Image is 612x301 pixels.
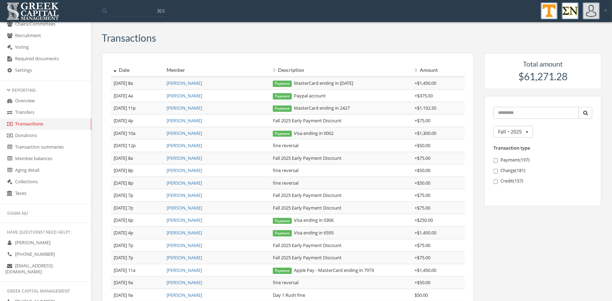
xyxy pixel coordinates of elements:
span: + $50.00 [415,180,430,186]
td: Fall 2025 Early Payment Discount [270,189,412,202]
span: Visa ending in 6595 [273,230,334,236]
span: $61,271.28 [518,70,567,82]
a: [PERSON_NAME] [167,254,202,261]
td: [DATE] 7p [111,201,164,214]
span: Payment [273,81,292,87]
td: Fall 2025 Early Payment Discount [270,114,412,127]
h5: Total amount [491,60,594,68]
td: [DATE] 11p [111,102,164,115]
a: [PERSON_NAME] [167,292,202,298]
a: [PERSON_NAME] [167,142,202,149]
span: Payment [273,268,292,274]
span: Paypal account [273,93,326,99]
span: Payment [273,131,292,137]
button: Fall • 2025 [493,126,533,138]
div: Member [167,67,267,74]
label: Payment ( 197 ) [493,157,592,164]
span: + $50.00 [415,167,430,173]
span: Payment [273,230,292,237]
a: [PERSON_NAME] [167,217,202,223]
label: Credit ( 157 ) [493,178,592,185]
span: + $1,300.00 [415,130,436,136]
td: [DATE] 4p [111,114,164,127]
div: Amount [415,67,462,74]
a: [PERSON_NAME] [167,230,202,236]
td: [DATE] 10a [111,127,164,139]
td: fine reversal [270,177,412,189]
td: [DATE] 8a [111,77,164,89]
span: Visa ending in 0306 [273,217,334,223]
td: Fall 2025 Early Payment Discount [270,252,412,264]
td: [DATE] 11a [111,264,164,276]
input: Credit(157) [493,179,498,184]
span: + $75.00 [415,254,430,261]
td: fine reversal [270,164,412,177]
span: + $50.00 [415,142,430,149]
span: Apple Pay - MasterCard ending in 7973 [273,267,374,273]
span: + $75.00 [415,117,430,124]
div: Date [114,67,161,74]
td: [DATE] 7p [111,189,164,202]
td: [DATE] 7p [111,252,164,264]
a: [PERSON_NAME] [167,105,202,111]
td: [DATE] 12p [111,139,164,152]
h3: Transactions [102,33,156,43]
a: [PERSON_NAME] [167,130,202,136]
span: Payment [273,93,292,100]
a: [PERSON_NAME] [167,205,202,211]
span: Payment [273,105,292,112]
span: [PERSON_NAME] [15,239,51,246]
a: [PERSON_NAME] [167,80,202,86]
td: Fall 2025 Early Payment Discount [270,239,412,252]
a: [PERSON_NAME] [167,180,202,186]
td: [DATE] 4p [111,227,164,239]
span: + $1,192.50 [415,105,436,111]
td: [DATE] 4a [111,89,164,102]
span: + $1,450.00 [415,230,436,236]
a: [PERSON_NAME] [167,117,202,124]
td: Fall 2025 Early Payment Discount [270,152,412,164]
span: ⌘K [157,7,165,14]
span: Visa ending in 0002 [273,130,334,136]
a: [PERSON_NAME] [167,93,202,99]
div: Reporting [7,87,84,93]
td: [DATE] 8p [111,164,164,177]
td: Fall 2025 Early Payment Discount [270,201,412,214]
td: [DATE] 8a [111,152,164,164]
span: + $75.00 [415,205,430,211]
span: + $250.00 [415,217,433,223]
a: [PERSON_NAME] [167,155,202,161]
span: + $75.00 [415,192,430,198]
a: [PERSON_NAME] [167,242,202,248]
td: [DATE] 6p [111,214,164,227]
td: [DATE] 9a [111,276,164,289]
span: + $375.00 [415,93,433,99]
input: Payment(197) [493,158,498,163]
div: Description [273,67,409,74]
span: + $75.00 [415,242,430,248]
span: MasterCard ending in [DATE] [273,80,353,86]
span: $50.00 [415,292,428,298]
span: + $1,450.00 [415,267,436,273]
span: MasterCard ending in 2427 [273,105,350,111]
span: + $75.00 [415,155,430,161]
span: + $50.00 [415,279,430,286]
td: [DATE] 7p [111,239,164,252]
a: [PERSON_NAME] [167,192,202,198]
span: + $1,450.00 [415,80,436,86]
a: [PERSON_NAME] [167,167,202,173]
td: fine reversal [270,276,412,289]
td: [DATE] 8p [111,177,164,189]
span: Payment [273,218,292,224]
a: [PERSON_NAME] [167,267,202,273]
input: Charge(181) [493,169,498,173]
td: fine reversal [270,139,412,152]
span: Fall • 2025 [498,128,522,135]
label: Transaction type [493,145,530,151]
label: Charge ( 181 ) [493,167,592,174]
a: [PERSON_NAME] [167,279,202,286]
